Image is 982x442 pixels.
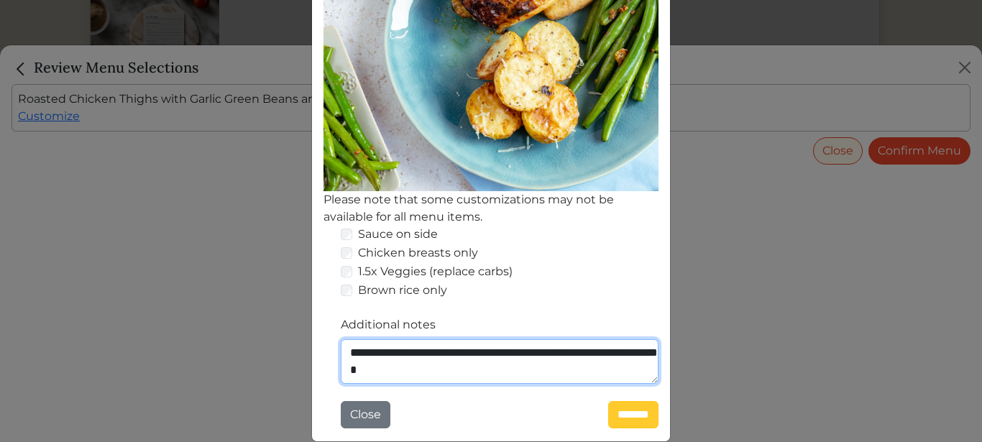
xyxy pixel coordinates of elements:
label: Chicken breasts only [358,244,478,262]
div: Please note that some customizations may not be available for all menu items. [323,191,659,226]
label: Sauce on side [358,226,438,243]
button: Close [341,401,390,428]
label: Additional notes [341,316,436,333]
label: 1.5x Veggies (replace carbs) [358,263,513,280]
label: Brown rice only [358,282,447,299]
